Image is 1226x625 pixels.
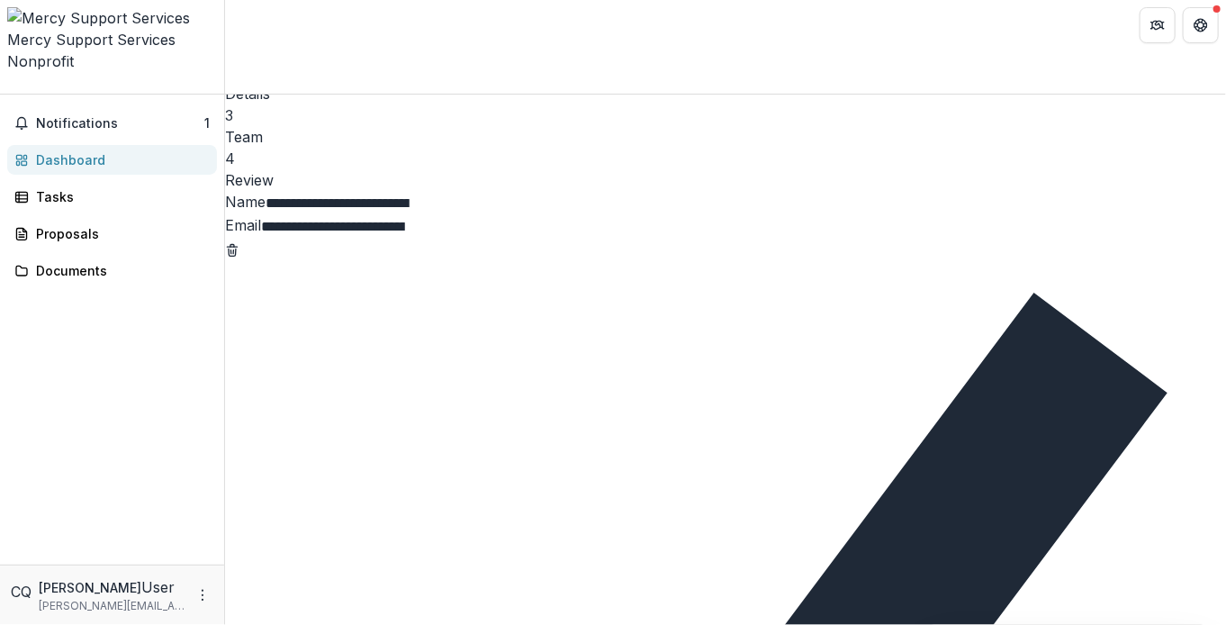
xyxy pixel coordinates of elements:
h3: Team [225,126,1226,148]
span: 1 [204,115,210,131]
button: More [192,584,213,606]
p: [PERSON_NAME][EMAIL_ADDRESS][DOMAIN_NAME] [39,598,185,614]
div: Tasks [36,187,203,206]
div: 3 [225,104,1226,126]
p: User [141,576,175,598]
div: Dashboard [36,150,203,169]
h3: Review [225,169,1226,191]
button: Partners [1140,7,1176,43]
label: Name [225,193,266,211]
a: Documents [7,256,217,285]
p: [PERSON_NAME] [39,578,141,597]
div: Carmen Queen [11,581,32,602]
a: Tasks [7,182,217,212]
span: Nonprofit [7,52,74,70]
a: Proposals [7,219,217,249]
button: Get Help [1183,7,1219,43]
button: Notifications1 [7,109,217,138]
button: Remove team member [225,238,239,259]
label: Email [225,216,261,234]
div: Documents [36,261,203,280]
a: Dashboard [7,145,217,175]
span: Notifications [36,116,204,131]
div: 4 [225,148,1226,169]
img: Mercy Support Services [7,7,217,29]
div: Proposals [36,224,203,243]
div: Progress [225,18,1226,191]
div: Mercy Support Services [7,29,217,50]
